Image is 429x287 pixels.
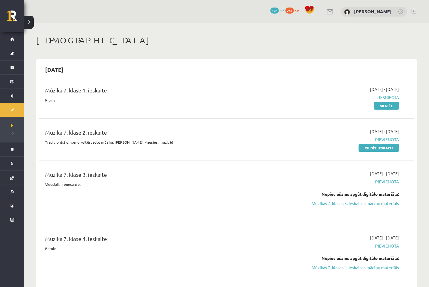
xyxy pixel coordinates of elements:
span: Pievienota [287,243,399,249]
span: mP [280,8,284,12]
span: [DATE] - [DATE] [370,235,399,241]
div: Mūzika 7. klase 3. ieskaite [45,170,278,182]
a: Rīgas 1. Tālmācības vidusskola [7,11,24,26]
a: Pildīt ieskaiti [359,144,399,152]
p: Baroks [45,246,278,251]
p: Viduslaiki, renesanse. [45,182,278,187]
span: Pievienota [287,179,399,185]
img: Kirils Ivaņeckis [344,9,350,15]
a: 244 xp [285,8,302,12]
span: Pievienota [287,136,399,143]
span: 128 [270,8,279,14]
span: xp [295,8,299,12]
span: [DATE] - [DATE] [370,128,399,135]
span: [DATE] - [DATE] [370,86,399,92]
div: Mūzika 7. klase 1. ieskaite [45,86,278,97]
span: Iesniegta [287,94,399,101]
div: Nepieciešams apgūt digitālo materiālu: [287,255,399,261]
a: 128 mP [270,8,284,12]
a: Mūzikas 7. klases 3. ieskaites mācību materiāls [287,200,399,207]
p: Ritms [45,97,278,103]
div: Mūzika 7. klase 2. ieskaite [45,128,278,139]
a: Mūzikas 7. klases 4. ieskaites mācību materiāls [287,264,399,271]
h2: [DATE] [39,62,70,76]
a: [PERSON_NAME] [354,8,392,14]
p: Tradicionālā un seno kultūrtautu mūzika. [PERSON_NAME], klausies, muzicē! [45,139,278,145]
div: Mūzika 7. klase 4. ieskaite [45,235,278,246]
span: [DATE] - [DATE] [370,170,399,177]
span: 244 [285,8,294,14]
div: Nepieciešams apgūt digitālo materiālu: [287,191,399,197]
a: Skatīt [374,102,399,110]
h1: [DEMOGRAPHIC_DATA] [36,35,417,45]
